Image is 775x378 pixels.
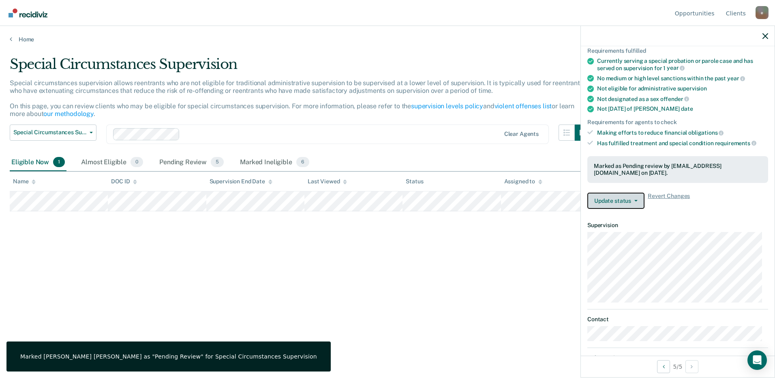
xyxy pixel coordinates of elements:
div: Almost Eligible [79,154,145,172]
div: Not designated as a sex [597,95,768,103]
span: 0 [131,157,143,168]
span: Revert Changes [648,193,690,209]
div: Marked as Pending review by [EMAIL_ADDRESS][DOMAIN_NAME] on [DATE]. [594,163,762,176]
span: requirements [715,140,756,146]
div: Has fulfilled treatment and special condition [597,140,768,147]
a: violent offenses list [495,102,552,110]
div: Making efforts to reduce financial [597,129,768,136]
dt: Supervision [587,222,768,229]
button: Profile dropdown button [756,6,769,19]
span: year [667,64,685,71]
p: Special circumstances supervision allows reentrants who are not eligible for traditional administ... [10,79,583,118]
button: Next Opportunity [685,360,698,373]
div: Currently serving a special probation or parole case and has served on supervision for 1 [597,58,768,71]
span: obligations [688,129,724,136]
dt: Relevant Contact Notes [587,354,768,361]
div: No medium or high level sanctions within the past [597,75,768,82]
div: Clear agents [504,131,539,137]
div: Pending Review [158,154,225,172]
div: Not eligible for administrative [597,85,768,92]
div: 5 / 5 [581,356,775,377]
div: DOC ID [111,178,137,185]
div: Marked [PERSON_NAME] [PERSON_NAME] as "Pending Review" for Special Circumstances Supervision [20,353,317,360]
div: Special Circumstances Supervision [10,56,591,79]
span: 5 [211,157,224,168]
span: offender [660,96,689,102]
a: Home [10,36,765,43]
span: Special Circumstances Supervision [13,129,86,136]
span: year [727,75,745,82]
div: Not [DATE] of [PERSON_NAME] [597,105,768,112]
div: Requirements for agents to check [587,119,768,126]
span: date [681,105,693,112]
a: supervision levels policy [411,102,483,110]
a: our methodology [43,110,94,118]
div: Last Viewed [308,178,347,185]
span: 1 [53,157,65,168]
div: Eligible Now [10,154,66,172]
div: Supervision End Date [210,178,272,185]
dt: Contact [587,316,768,323]
div: e [756,6,769,19]
div: Requirements fulfilled [587,47,768,54]
span: 6 [296,157,309,168]
div: Assigned to [504,178,542,185]
button: Previous Opportunity [657,360,670,373]
img: Recidiviz [9,9,47,17]
div: Status [406,178,423,185]
div: Open Intercom Messenger [747,350,767,370]
span: supervision [677,85,707,92]
button: Update status [587,193,644,209]
div: Name [13,178,36,185]
div: Marked Ineligible [238,154,311,172]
